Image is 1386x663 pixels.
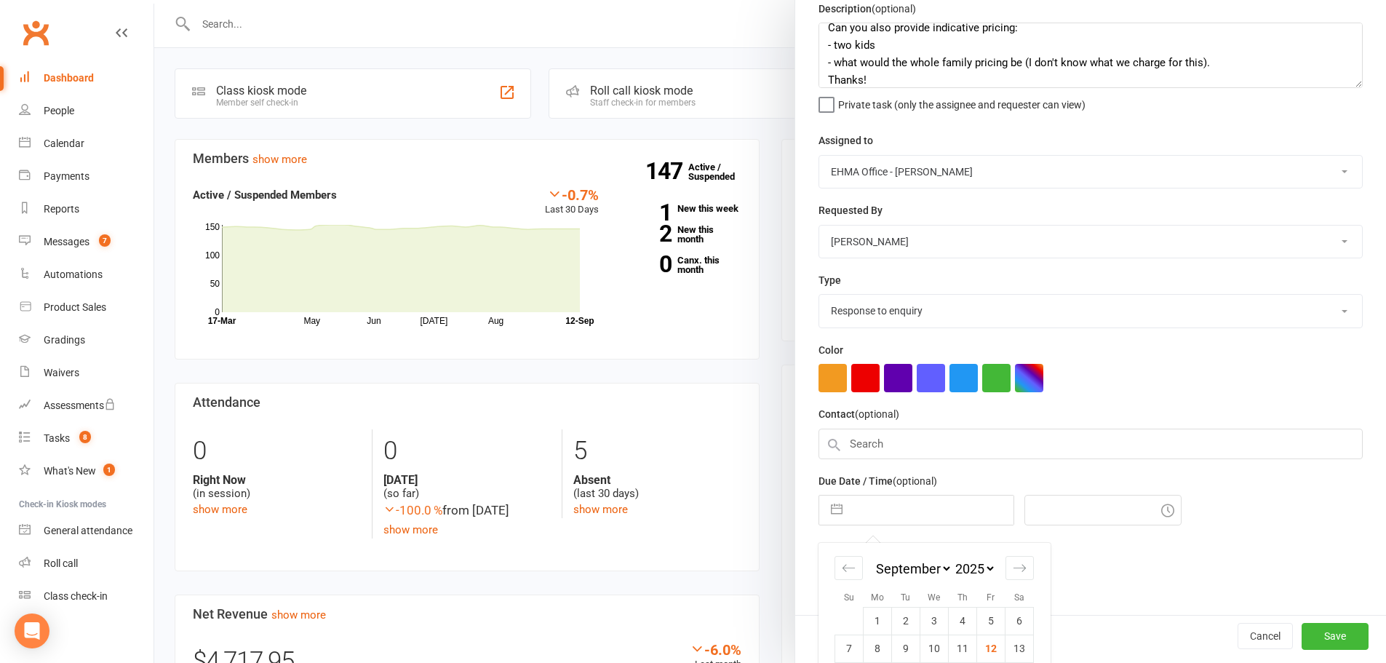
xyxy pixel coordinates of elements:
td: Tuesday, September 9, 2025 [892,635,920,662]
div: Dashboard [44,72,94,84]
a: Tasks 8 [19,422,154,455]
a: Automations [19,258,154,291]
td: Saturday, September 6, 2025 [1005,607,1034,635]
label: Type [819,272,841,288]
td: Monday, September 8, 2025 [864,635,892,662]
div: Roll call [44,557,78,569]
button: Cancel [1238,623,1293,649]
td: Sunday, September 7, 2025 [835,635,864,662]
td: Saturday, September 13, 2025 [1005,635,1034,662]
small: Th [957,592,968,603]
label: Due Date / Time [819,473,937,489]
label: Requested By [819,202,883,218]
a: General attendance kiosk mode [19,515,154,547]
a: Calendar [19,127,154,160]
a: Product Sales [19,291,154,324]
small: Tu [901,592,910,603]
small: (optional) [872,3,916,15]
label: Email preferences [819,539,903,555]
div: Move backward to switch to the previous month. [835,556,863,580]
div: General attendance [44,525,132,536]
td: Wednesday, September 10, 2025 [920,635,949,662]
div: Class check-in [44,590,108,602]
div: Move forward to switch to the next month. [1005,556,1034,580]
td: Friday, September 12, 2025 [977,635,1005,662]
a: Gradings [19,324,154,357]
div: Reports [44,203,79,215]
td: Thursday, September 4, 2025 [949,607,977,635]
div: Gradings [44,334,85,346]
a: Class kiosk mode [19,580,154,613]
label: Color [819,342,843,358]
label: Assigned to [819,132,873,148]
textarea: Please contact [PERSON_NAME], we spoke [DATE] he has two kids (5 & 7). He is interested in his ki... [819,23,1363,88]
span: 8 [79,431,91,443]
a: Payments [19,160,154,193]
span: 1 [103,464,115,476]
div: Calendar [44,138,84,149]
a: Reports [19,193,154,226]
a: Waivers [19,357,154,389]
small: (optional) [855,408,899,420]
td: Thursday, September 11, 2025 [949,635,977,662]
span: Private task (only the assignee and requester can view) [838,94,1086,111]
td: Friday, September 5, 2025 [977,607,1005,635]
small: (optional) [893,475,937,487]
div: Payments [44,170,89,182]
input: Search [819,429,1363,459]
div: Messages [44,236,89,247]
a: Roll call [19,547,154,580]
td: Wednesday, September 3, 2025 [920,607,949,635]
small: Fr [987,592,995,603]
td: Tuesday, September 2, 2025 [892,607,920,635]
label: Contact [819,406,899,422]
td: Monday, September 1, 2025 [864,607,892,635]
small: Mo [871,592,884,603]
div: People [44,105,74,116]
label: Description [819,1,916,17]
a: Clubworx [17,15,54,51]
div: Waivers [44,367,79,378]
div: Automations [44,269,103,280]
div: What's New [44,465,96,477]
a: People [19,95,154,127]
div: Tasks [44,432,70,444]
small: Sa [1014,592,1024,603]
a: What's New1 [19,455,154,488]
div: Product Sales [44,301,106,313]
a: Messages 7 [19,226,154,258]
a: Assessments [19,389,154,422]
div: Assessments [44,400,116,411]
small: Su [844,592,854,603]
small: We [928,592,940,603]
div: Open Intercom Messenger [15,614,49,648]
span: 7 [99,234,111,247]
a: Dashboard [19,62,154,95]
button: Save [1302,623,1369,649]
